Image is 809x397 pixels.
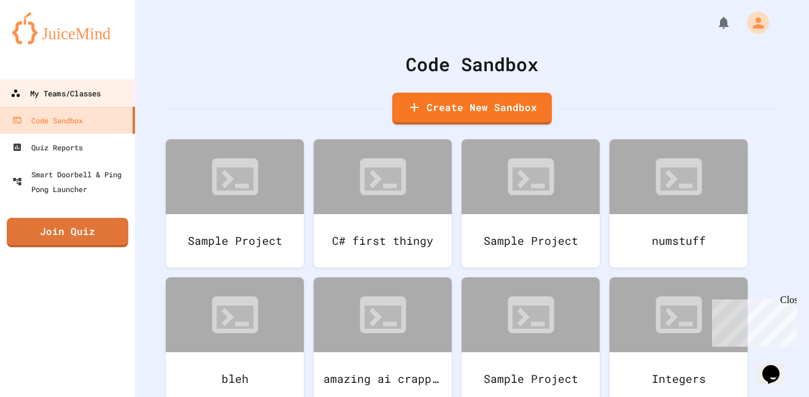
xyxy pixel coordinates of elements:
[694,12,734,33] div: My Notifications
[707,295,797,347] iframe: chat widget
[5,5,85,78] div: Chat with us now!Close
[12,140,83,155] div: Quiz Reports
[12,167,130,196] div: Smart Doorbell & Ping Pong Launcher
[462,214,600,268] div: Sample Project
[10,86,101,101] div: My Teams/Classes
[314,214,452,268] div: C# first thingy
[166,139,304,268] a: Sample Project
[7,218,128,247] a: Join Quiz
[12,12,123,44] img: logo-orange.svg
[757,348,797,385] iframe: chat widget
[610,139,748,268] a: numstuff
[166,50,778,78] div: Code Sandbox
[314,139,452,268] a: C# first thingy
[392,93,552,125] a: Create New Sandbox
[610,214,748,268] div: numstuff
[166,214,304,268] div: Sample Project
[734,9,772,37] div: My Account
[12,113,83,128] div: Code Sandbox
[462,139,600,268] a: Sample Project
